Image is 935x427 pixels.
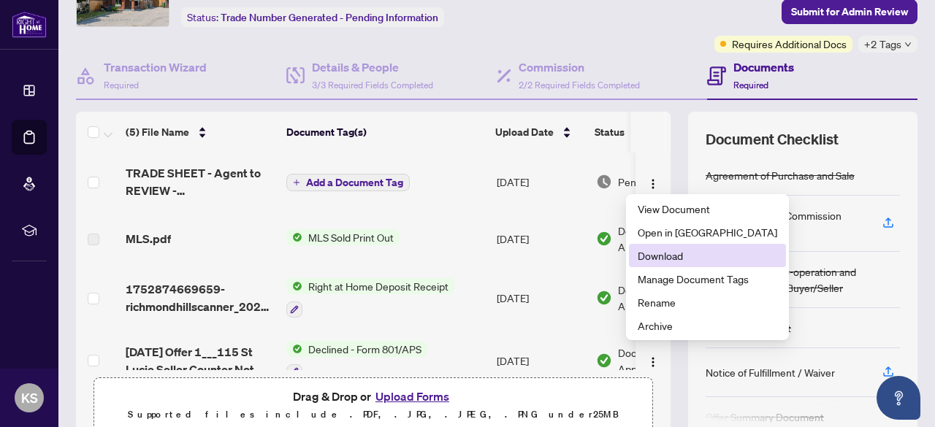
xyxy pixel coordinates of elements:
[638,224,777,240] span: Open in [GEOGRAPHIC_DATA]
[286,229,400,245] button: Status IconMLS Sold Print Out
[181,7,444,27] div: Status:
[638,294,777,310] span: Rename
[120,112,280,153] th: (5) File Name
[312,58,433,76] h4: Details & People
[647,178,659,190] img: Logo
[293,179,300,186] span: plus
[732,36,847,52] span: Requires Additional Docs
[519,80,640,91] span: 2/2 Required Fields Completed
[371,387,454,406] button: Upload Forms
[104,58,207,76] h4: Transaction Wizard
[618,345,709,377] span: Document Approved
[595,124,625,140] span: Status
[733,80,768,91] span: Required
[864,36,901,53] span: +2 Tags
[706,364,835,380] div: Notice of Fulfillment / Waiver
[286,174,410,191] button: Add a Document Tag
[489,112,589,153] th: Upload Date
[491,329,590,392] td: [DATE]
[104,80,139,91] span: Required
[306,177,403,188] span: Add a Document Tag
[706,263,900,296] div: Confirmation of Co-operation and Representation—Buyer/Seller
[286,341,427,380] button: Status IconDeclined - Form 801/APS
[126,164,275,199] span: TRADE SHEET - Agent to REVIEW - [STREET_ADDRESS]pdf
[286,278,302,294] img: Status Icon
[596,353,612,369] img: Document Status
[21,388,38,408] span: KS
[638,318,777,334] span: Archive
[491,153,590,211] td: [DATE]
[904,41,912,48] span: down
[491,211,590,266] td: [DATE]
[312,80,433,91] span: 3/3 Required Fields Completed
[706,129,839,150] span: Document Checklist
[641,170,665,193] button: Logo
[126,124,189,140] span: (5) File Name
[877,376,920,420] button: Open asap
[12,11,47,38] img: logo
[706,167,855,183] div: Agreement of Purchase and Sale
[221,11,438,24] span: Trade Number Generated - Pending Information
[495,124,554,140] span: Upload Date
[286,341,302,357] img: Status Icon
[519,58,640,76] h4: Commission
[286,229,302,245] img: Status Icon
[589,112,713,153] th: Status
[596,174,612,190] img: Document Status
[638,271,777,287] span: Manage Document Tags
[641,349,665,372] button: Logo
[491,266,590,329] td: [DATE]
[126,280,275,315] span: 1752874669659-richmondhillscanner_20250718_173443.pdf
[647,356,659,368] img: Logo
[286,278,454,318] button: Status IconRight at Home Deposit Receipt
[293,387,454,406] span: Drag & Drop or
[618,174,691,190] span: Pending Review
[126,230,171,247] span: MLS.pdf
[638,247,777,263] span: Download
[596,290,612,306] img: Document Status
[286,173,410,192] button: Add a Document Tag
[618,223,709,255] span: Document Approved
[126,343,275,378] span: [DATE] Offer 1___115 St Lucie Seller Counter Not Accepted.pdf
[302,278,454,294] span: Right at Home Deposit Receipt
[733,58,794,76] h4: Documents
[618,282,709,314] span: Document Approved
[638,201,777,217] span: View Document
[302,341,427,357] span: Declined - Form 801/APS
[103,406,644,423] p: Supported files include .PDF, .JPG, .JPEG, .PNG under 25 MB
[596,231,612,247] img: Document Status
[302,229,400,245] span: MLS Sold Print Out
[280,112,489,153] th: Document Tag(s)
